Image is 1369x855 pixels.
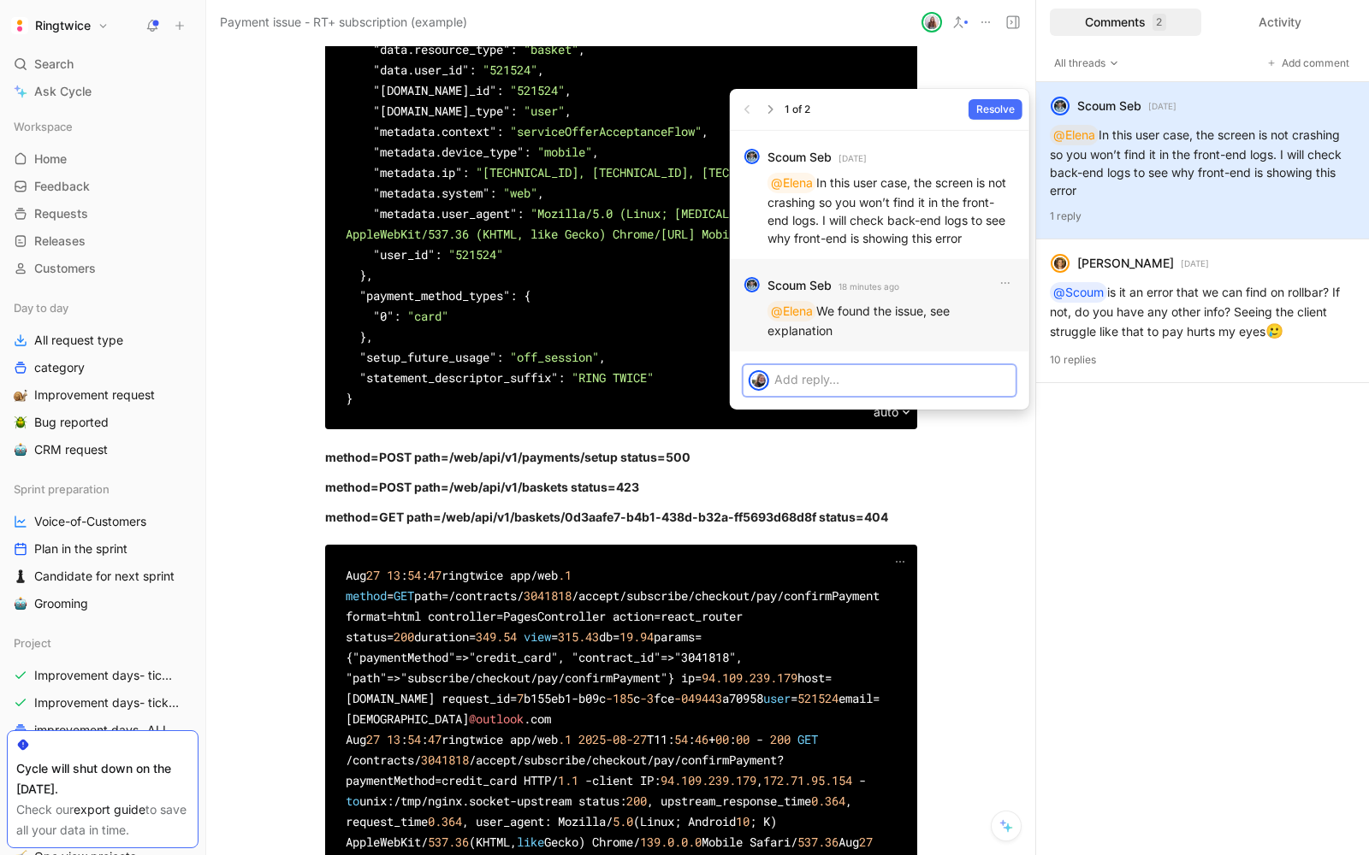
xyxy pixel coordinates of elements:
[767,147,832,168] strong: Scoum Seb
[976,101,1015,118] span: Resolve
[839,279,899,294] small: 18 minutes ago
[771,301,813,321] div: @Elena
[785,101,810,118] div: 1 of 2
[746,150,758,162] img: avatar
[969,99,1022,120] button: Resolve
[767,275,832,296] strong: Scoum Seb
[771,173,813,193] div: @Elena
[839,150,867,166] small: [DATE]
[767,301,1016,339] p: We found the issue, see explanation
[746,279,758,291] img: avatar
[767,173,1016,247] p: In this user case, the screen is not crashing so you won’t find it in the front-end logs. I will ...
[750,372,767,389] img: avatar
